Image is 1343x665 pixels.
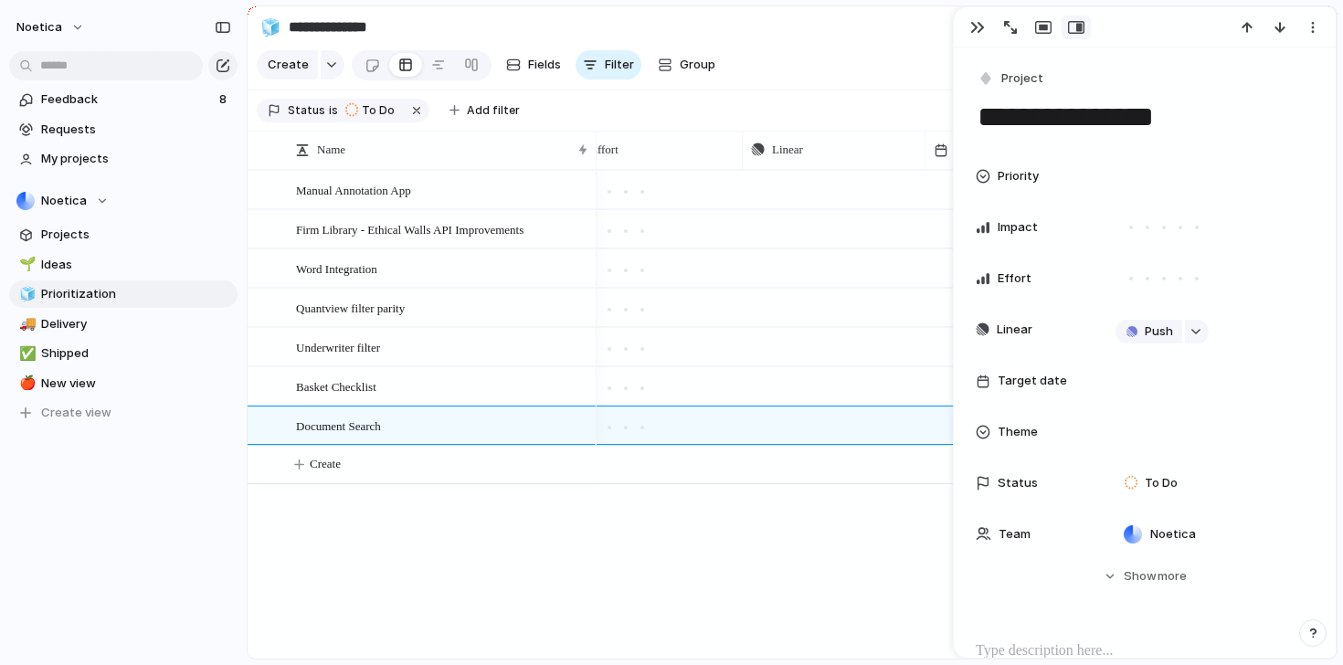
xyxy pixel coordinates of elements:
[772,141,803,159] span: Linear
[16,315,35,333] button: 🚚
[268,56,309,74] span: Create
[1158,567,1187,586] span: more
[998,167,1039,185] span: Priority
[999,525,1031,544] span: Team
[1116,320,1182,343] button: Push
[41,150,231,168] span: My projects
[325,100,342,121] button: is
[329,102,338,119] span: is
[219,90,230,109] span: 8
[997,321,1032,339] span: Linear
[296,179,411,200] span: Manual Annotation App
[9,86,238,113] a: Feedback8
[1124,567,1157,586] span: Show
[16,285,35,303] button: 🧊
[1145,322,1173,341] span: Push
[310,455,341,473] span: Create
[257,50,318,79] button: Create
[362,102,395,119] span: To Do
[528,56,561,74] span: Fields
[41,90,214,109] span: Feedback
[976,560,1314,593] button: Showmore
[605,56,634,74] span: Filter
[9,221,238,248] a: Projects
[260,15,280,39] div: 🧊
[9,251,238,279] a: 🌱Ideas
[296,218,523,239] span: Firm Library - Ethical Walls API Improvements
[41,375,231,393] span: New view
[9,370,238,397] a: 🍎New view
[467,102,520,119] span: Add filter
[1145,474,1178,492] span: To Do
[8,13,94,42] button: Noetica
[296,258,377,279] span: Word Integration
[256,13,285,42] button: 🧊
[9,187,238,215] button: Noetica
[317,141,345,159] span: Name
[9,311,238,338] a: 🚚Delivery
[41,315,231,333] span: Delivery
[19,254,32,275] div: 🌱
[296,415,381,436] span: Document Search
[296,336,380,357] span: Underwriter filter
[9,280,238,308] a: 🧊Prioritization
[296,375,376,396] span: Basket Checklist
[998,269,1031,288] span: Effort
[998,474,1038,492] span: Status
[41,192,87,210] span: Noetica
[16,375,35,393] button: 🍎
[19,284,32,305] div: 🧊
[590,141,619,159] span: Effort
[974,66,1049,92] button: Project
[1001,69,1043,88] span: Project
[680,56,715,74] span: Group
[41,256,231,274] span: Ideas
[41,344,231,363] span: Shipped
[9,399,238,427] button: Create view
[9,340,238,367] a: ✅Shipped
[16,256,35,274] button: 🌱
[19,343,32,364] div: ✅
[998,218,1038,237] span: Impact
[19,313,32,334] div: 🚚
[16,18,62,37] span: Noetica
[649,50,724,79] button: Group
[19,373,32,394] div: 🍎
[41,121,231,139] span: Requests
[439,98,531,123] button: Add filter
[499,50,568,79] button: Fields
[288,102,325,119] span: Status
[41,404,111,422] span: Create view
[9,116,238,143] a: Requests
[998,423,1038,441] span: Theme
[1150,525,1196,544] span: Noetica
[41,285,231,303] span: Prioritization
[576,50,641,79] button: Filter
[9,145,238,173] a: My projects
[340,100,406,121] button: To Do
[998,372,1067,390] span: Target date
[41,226,231,244] span: Projects
[296,297,405,318] span: Quantview filter parity
[16,344,35,363] button: ✅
